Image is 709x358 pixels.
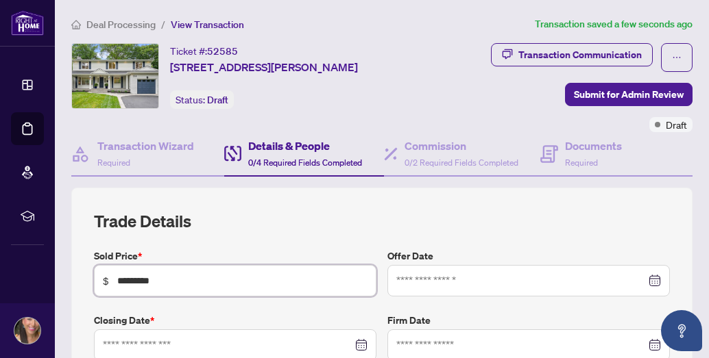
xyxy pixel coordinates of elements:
[171,18,244,31] span: View Transaction
[97,157,130,168] span: Required
[72,44,158,108] img: IMG-W12399063_1.jpg
[103,273,109,288] span: $
[97,138,194,154] h4: Transaction Wizard
[535,16,693,32] article: Transaction saved a few seconds ago
[574,84,684,105] span: Submit for Admin Review
[207,45,238,57] span: 52585
[14,318,40,344] img: Profile Icon
[170,43,238,59] div: Ticket #:
[666,117,687,132] span: Draft
[661,310,702,351] button: Open asap
[94,210,670,232] h2: Trade Details
[94,248,376,264] label: Sold Price
[170,59,358,75] span: [STREET_ADDRESS][PERSON_NAME]
[565,138,622,154] h4: Documents
[672,53,682,62] span: ellipsis
[248,138,362,154] h4: Details & People
[565,157,598,168] span: Required
[94,313,376,328] label: Closing Date
[248,157,362,168] span: 0/4 Required Fields Completed
[207,94,228,106] span: Draft
[405,138,518,154] h4: Commission
[11,10,44,36] img: logo
[387,313,670,328] label: Firm Date
[71,20,81,29] span: home
[565,83,693,106] button: Submit for Admin Review
[518,44,642,66] div: Transaction Communication
[387,248,670,264] label: Offer Date
[161,16,165,32] li: /
[405,157,518,168] span: 0/2 Required Fields Completed
[86,18,156,31] span: Deal Processing
[491,43,653,66] button: Transaction Communication
[170,90,234,109] div: Status:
